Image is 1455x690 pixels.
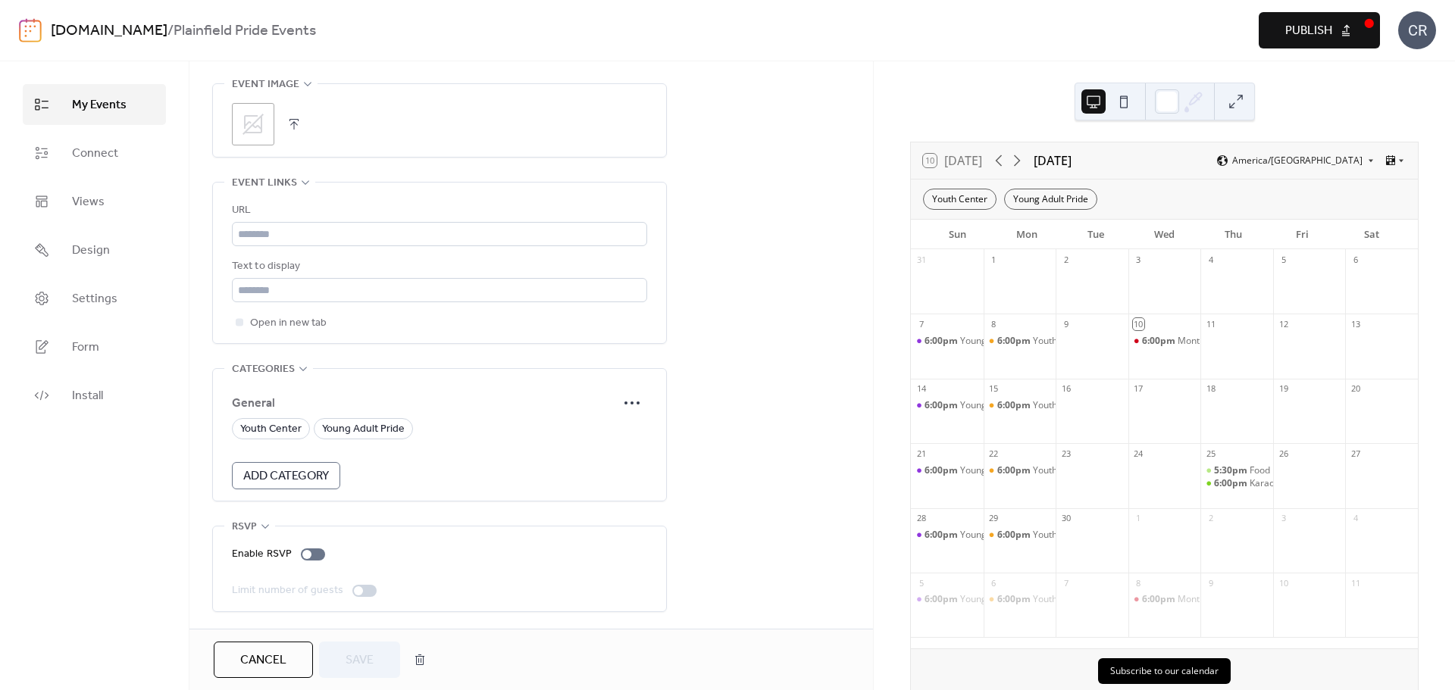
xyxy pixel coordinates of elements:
span: America/[GEOGRAPHIC_DATA] [1232,156,1363,165]
div: Sun [923,220,992,250]
span: RSVP [232,518,257,536]
div: 16 [1060,383,1072,395]
div: Young Adult Pride [960,593,1035,606]
span: 6:00pm [1142,335,1178,348]
span: 6:00pm [1142,593,1178,606]
div: 3 [1278,513,1289,524]
b: Plainfield Pride Events [174,17,316,45]
a: Settings [23,278,166,319]
a: My Events [23,84,166,125]
div: Youth Center [984,399,1056,412]
div: URL [232,201,644,220]
a: Form [23,326,166,367]
span: Event image [232,76,299,94]
div: Monthly General Meeting [1128,593,1201,606]
span: Views [72,193,105,211]
div: 22 [988,448,1000,459]
button: Add Category [232,462,340,489]
span: Event links [232,174,297,192]
div: 7 [1060,577,1072,589]
div: Youth Center [984,529,1056,542]
div: 4 [1205,254,1216,265]
div: Limit number of guests [232,582,343,600]
div: CR [1398,11,1436,49]
div: 15 [988,383,1000,395]
span: 6:00pm [1214,477,1250,490]
div: 2 [1205,513,1216,524]
span: My Events [72,96,127,114]
div: Fri [1268,220,1337,250]
div: Monthly General Meeting [1178,593,1285,606]
span: 6:00pm [925,529,960,542]
div: Monthly General Meeting [1178,335,1285,348]
div: 30 [1060,513,1072,524]
a: Install [23,375,166,416]
div: Karaoke Night - Adults Only [1250,477,1365,490]
div: Text to display [232,258,644,276]
div: 14 [915,383,927,395]
div: Young Adult Pride [1004,189,1097,210]
div: 3 [1133,254,1144,265]
div: Wed [1130,220,1199,250]
div: 23 [1060,448,1072,459]
div: 12 [1278,318,1289,329]
span: 6:00pm [925,593,960,606]
div: 26 [1278,448,1289,459]
div: 27 [1350,448,1361,459]
div: Young Adult Pride [960,335,1035,348]
div: Food Bank September [1200,464,1273,477]
div: 9 [1060,318,1072,329]
span: General [232,395,617,413]
span: Add Category [243,467,329,485]
span: Youth Center [240,420,302,439]
a: Connect [23,133,166,173]
span: 6:00pm [997,335,1033,348]
div: Youth Center [1033,593,1088,606]
div: 21 [915,448,927,459]
div: Young Adult Pride [911,399,984,412]
span: 6:00pm [925,399,960,412]
div: 24 [1133,448,1144,459]
span: Form [72,339,99,357]
div: Youth Center [1033,464,1088,477]
a: Design [23,229,166,270]
div: Sat [1337,220,1406,250]
div: Young Adult Pride [911,593,984,606]
div: 11 [1350,577,1361,589]
div: Tue [1061,220,1130,250]
div: 10 [1133,318,1144,329]
div: Youth Center [984,593,1056,606]
div: 6 [1350,254,1361,265]
div: 9 [1205,577,1216,589]
div: 18 [1205,383,1216,395]
span: 5:30pm [1214,464,1250,477]
b: / [167,17,174,45]
div: 2 [1060,254,1072,265]
span: 6:00pm [997,529,1033,542]
div: 28 [915,513,927,524]
div: Young Adult Pride [911,464,984,477]
button: Cancel [214,642,313,678]
div: 5 [1278,254,1289,265]
div: ; [232,103,274,145]
div: Youth Center [1033,399,1088,412]
div: 29 [988,513,1000,524]
span: Design [72,242,110,260]
a: [DOMAIN_NAME] [51,17,167,45]
div: 31 [915,254,927,265]
div: Mon [992,220,1061,250]
div: 1 [988,254,1000,265]
div: Youth Center [984,464,1056,477]
div: Youth Center [923,189,997,210]
div: Young Adult Pride [911,529,984,542]
div: 19 [1278,383,1289,395]
span: 6:00pm [997,464,1033,477]
div: 17 [1133,383,1144,395]
div: 7 [915,318,927,329]
div: 4 [1350,513,1361,524]
div: Karaoke Night - Adults Only [1200,477,1273,490]
span: 6:00pm [925,335,960,348]
div: Young Adult Pride [960,464,1035,477]
button: Publish [1259,12,1380,48]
